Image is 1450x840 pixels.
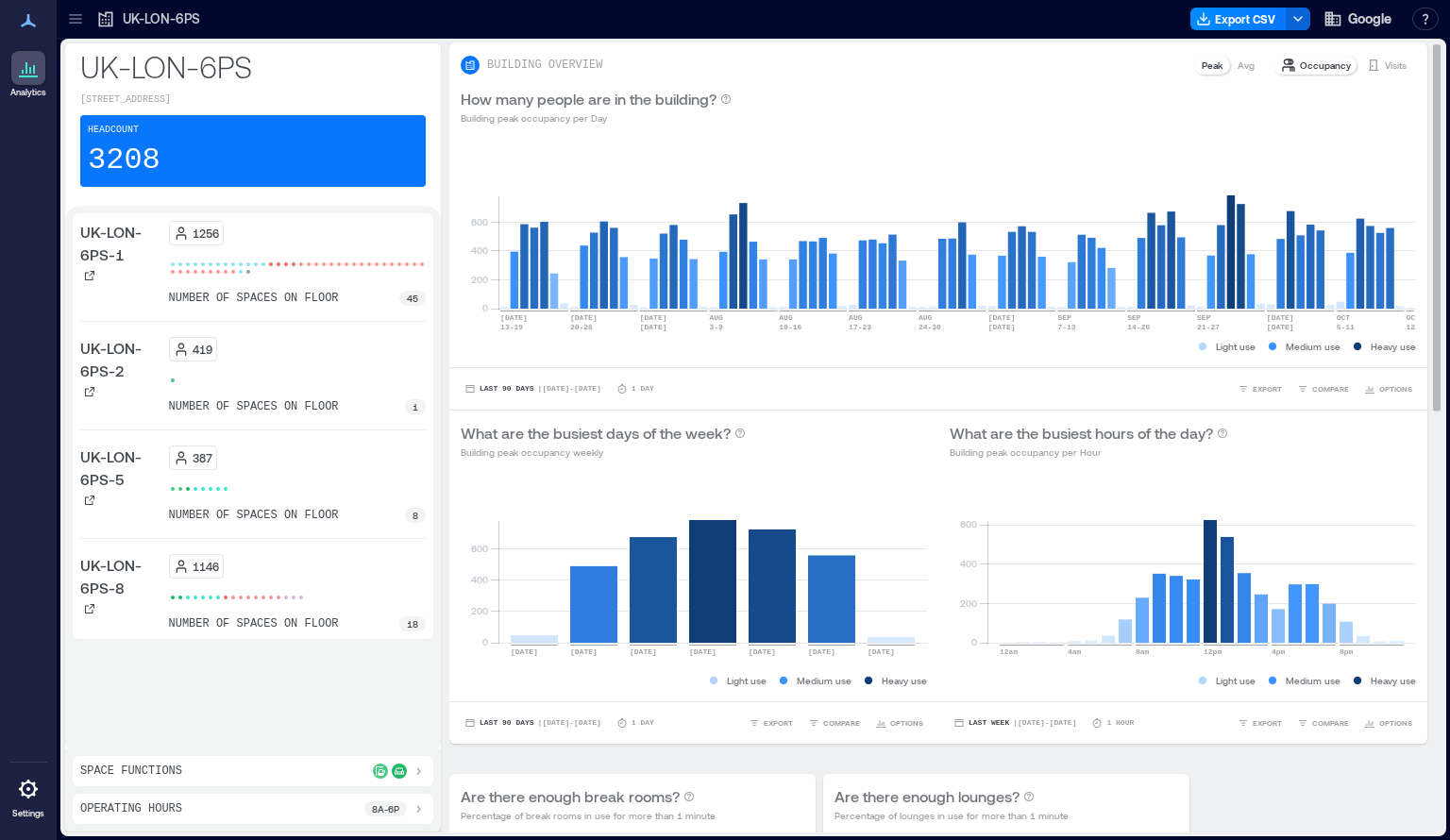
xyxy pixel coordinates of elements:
button: Google [1318,4,1397,34]
p: Medium use [797,673,851,688]
text: [DATE] [808,647,835,656]
p: UK-LON-6PS-5 [80,445,161,491]
text: [DATE] [988,313,1016,322]
text: [DATE] [640,313,667,322]
button: Last 90 Days |[DATE]-[DATE] [461,379,605,398]
p: How many people are in the building? [461,88,717,110]
tspan: 400 [471,574,488,585]
button: EXPORT [745,714,797,732]
p: 387 [193,450,212,465]
tspan: 200 [471,605,488,616]
text: 20-26 [570,323,593,331]
text: [DATE] [868,647,895,656]
button: OPTIONS [871,714,927,732]
p: 1 Day [632,383,654,395]
tspan: 600 [960,518,977,529]
text: AUG [919,313,933,322]
p: number of spaces on floor [169,508,339,523]
span: COMPARE [1312,383,1349,395]
a: Settings [6,766,51,825]
p: Light use [1216,339,1256,354]
tspan: 600 [471,216,488,227]
text: 8pm [1340,647,1354,656]
p: Heavy use [1371,339,1416,354]
span: OPTIONS [1379,383,1412,395]
p: What are the busiest days of the week? [461,422,731,445]
span: OPTIONS [890,717,923,729]
button: Last 90 Days |[DATE]-[DATE] [461,714,605,732]
p: Visits [1385,58,1407,73]
p: 1146 [193,559,219,574]
text: [DATE] [511,647,538,656]
text: [DATE] [630,647,657,656]
p: Percentage of lounges in use for more than 1 minute [835,808,1069,823]
p: Building peak occupancy per Hour [950,445,1228,460]
tspan: 0 [971,636,977,647]
p: Headcount [88,123,139,138]
p: UK-LON-6PS-1 [80,221,161,266]
text: [DATE] [1267,323,1294,331]
p: Peak [1202,58,1222,73]
tspan: 0 [482,636,488,647]
text: 12pm [1204,647,1222,656]
text: 10-16 [779,323,801,331]
p: 1256 [193,226,219,241]
span: COMPARE [823,717,860,729]
text: 24-30 [919,323,941,331]
p: 419 [193,342,212,357]
p: number of spaces on floor [169,291,339,306]
p: Medium use [1286,673,1340,688]
p: Building peak occupancy per Day [461,110,732,126]
p: UK-LON-6PS [80,47,426,85]
p: Medium use [1286,339,1340,354]
text: 7-13 [1057,323,1075,331]
span: EXPORT [764,717,793,729]
a: Analytics [5,45,52,104]
p: Light use [1216,673,1256,688]
tspan: 400 [471,244,488,256]
button: COMPARE [1293,714,1353,732]
p: Occupancy [1300,58,1351,73]
p: 1 Day [632,717,654,729]
text: [DATE] [749,647,776,656]
p: 3208 [88,142,160,179]
button: EXPORT [1234,714,1286,732]
text: 21-27 [1197,323,1220,331]
p: 18 [407,616,418,631]
text: OCT [1337,313,1351,322]
p: Avg [1238,58,1255,73]
tspan: 200 [960,597,977,609]
button: OPTIONS [1360,714,1416,732]
span: EXPORT [1253,717,1282,729]
span: EXPORT [1253,383,1282,395]
p: What are the busiest hours of the day? [950,422,1213,445]
p: Heavy use [1371,673,1416,688]
text: 4am [1068,647,1082,656]
p: 8 [413,508,418,523]
p: Are there enough lounges? [835,785,1020,808]
button: EXPORT [1234,379,1286,398]
button: Last Week |[DATE]-[DATE] [950,714,1080,732]
p: Analytics [10,87,46,98]
text: 4pm [1272,647,1286,656]
text: [DATE] [570,647,598,656]
p: Operating Hours [80,801,182,816]
p: Heavy use [882,673,927,688]
text: [DATE] [988,323,1016,331]
tspan: 600 [471,543,488,554]
button: Export CSV [1190,8,1287,30]
tspan: 400 [960,558,977,569]
text: [DATE] [570,313,598,322]
text: 3-9 [709,323,723,331]
text: 13-19 [500,323,523,331]
text: [DATE] [1267,313,1294,322]
text: [DATE] [689,647,717,656]
p: BUILDING OVERVIEW [487,58,602,73]
text: OCT [1406,313,1420,322]
p: UK-LON-6PS-2 [80,337,161,382]
text: [DATE] [640,323,667,331]
p: UK-LON-6PS [123,9,200,28]
p: UK-LON-6PS-8 [80,554,161,599]
p: 45 [407,291,418,306]
text: 8am [1136,647,1150,656]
